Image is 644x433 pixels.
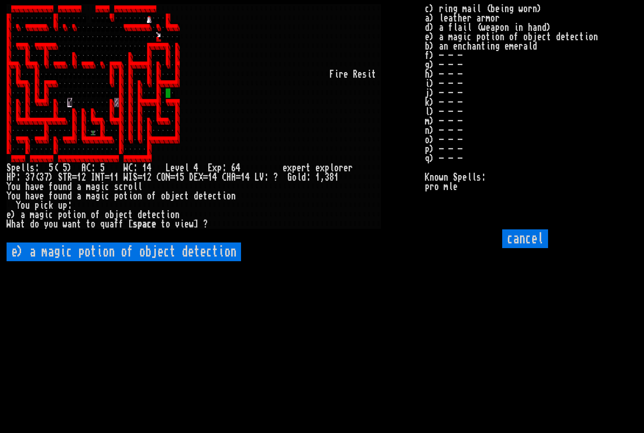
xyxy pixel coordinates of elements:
div: O [161,173,166,182]
div: a [77,191,81,201]
div: 1 [142,173,147,182]
div: T [100,173,105,182]
div: k [49,201,53,210]
div: 1 [110,173,114,182]
div: f [119,220,124,229]
div: t [184,191,189,201]
div: r [339,70,344,79]
div: r [124,182,128,191]
div: ( [53,163,58,173]
div: c [180,191,184,201]
div: W [7,220,11,229]
div: c [44,201,49,210]
div: 4 [147,163,152,173]
div: e [152,220,156,229]
div: = [170,173,175,182]
div: ? [203,220,208,229]
div: e [184,220,189,229]
div: t [372,70,376,79]
div: i [72,210,77,220]
div: w [189,220,194,229]
div: t [77,220,81,229]
div: : [35,163,39,173]
div: p [11,163,16,173]
div: p [325,163,329,173]
div: i [128,191,133,201]
div: a [35,210,39,220]
div: o [91,220,95,229]
div: 5 [100,163,105,173]
div: r [301,163,306,173]
div: s [362,70,367,79]
div: h [11,220,16,229]
div: c [119,182,124,191]
div: 4 [245,173,250,182]
div: = [105,173,110,182]
div: a [21,210,25,220]
div: E [194,173,198,182]
div: 1 [175,173,180,182]
div: e [315,163,320,173]
div: = [203,173,208,182]
div: = [72,173,77,182]
div: V [259,173,264,182]
div: R [67,173,72,182]
div: N [166,173,170,182]
div: e [39,191,44,201]
div: o [334,163,339,173]
div: h [25,191,30,201]
div: j [114,210,119,220]
div: ? [273,173,278,182]
div: S [7,163,11,173]
div: r [339,163,344,173]
div: ] [194,220,198,229]
div: : [264,173,269,182]
div: : [16,173,21,182]
div: : [67,201,72,210]
div: c [124,210,128,220]
div: n [72,220,77,229]
div: g [39,210,44,220]
div: G [287,173,292,182]
div: v [35,191,39,201]
div: i [334,70,339,79]
div: 4 [212,173,217,182]
div: u [25,201,30,210]
div: i [367,70,372,79]
div: x [320,163,325,173]
div: c [212,191,217,201]
div: m [86,191,91,201]
div: n [63,182,67,191]
div: N [95,173,100,182]
div: j [170,191,175,201]
div: n [138,191,142,201]
div: , [320,173,325,182]
div: o [11,191,16,201]
div: i [100,182,105,191]
div: l [297,173,301,182]
div: t [21,220,25,229]
div: e [358,70,362,79]
div: s [114,182,119,191]
div: C [86,163,91,173]
div: e [175,191,180,201]
div: f [152,191,156,201]
div: t [124,191,128,201]
div: S [133,173,138,182]
div: e [119,210,124,220]
div: T [63,173,67,182]
div: 5 [49,163,53,173]
div: 1 [334,173,339,182]
div: u [16,191,21,201]
div: ) [11,210,16,220]
div: g [95,182,100,191]
div: W [124,173,128,182]
div: = [138,173,142,182]
div: t [306,163,311,173]
div: e [170,163,175,173]
div: a [91,191,95,201]
div: C [128,163,133,173]
div: l [138,182,142,191]
div: A [81,163,86,173]
div: e [39,182,44,191]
